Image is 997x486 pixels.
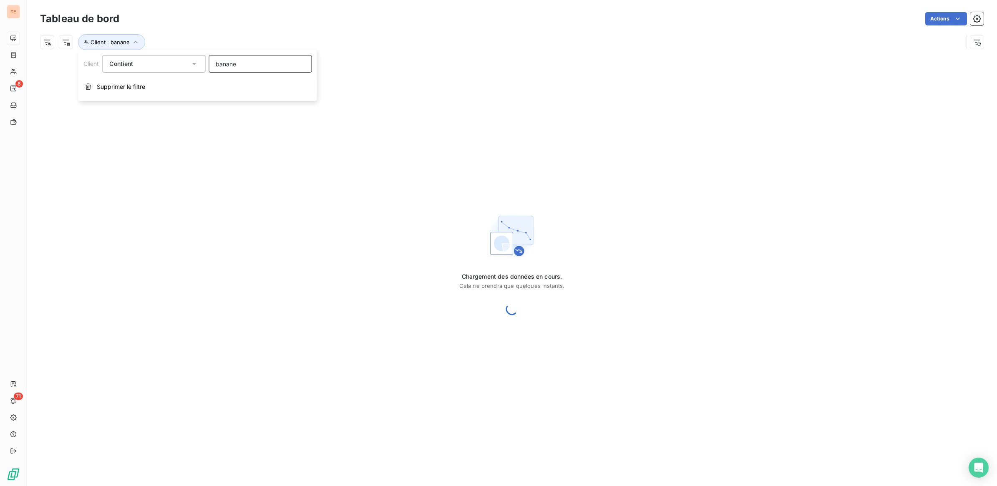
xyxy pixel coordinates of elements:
span: Chargement des données en cours. [459,272,565,281]
span: Client [83,60,99,67]
input: placeholder [209,55,312,73]
div: TE [7,5,20,18]
span: Cela ne prendra que quelques instants. [459,282,565,289]
button: Actions [925,12,967,25]
span: 8 [15,80,23,88]
h3: Tableau de bord [40,11,119,26]
img: Logo LeanPay [7,468,20,481]
div: Open Intercom Messenger [969,458,989,478]
span: Supprimer le filtre [97,83,145,91]
button: Client : banane [78,34,145,50]
button: Supprimer le filtre [78,78,317,96]
span: 71 [14,393,23,400]
span: Contient [109,60,133,67]
img: First time [485,209,539,262]
a: 8 [7,82,20,95]
span: Client : banane [91,39,130,45]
